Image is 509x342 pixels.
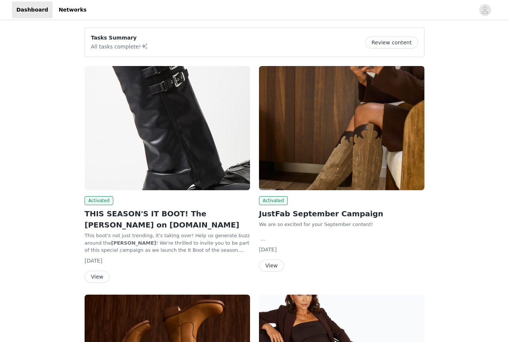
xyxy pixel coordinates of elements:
h2: THIS SEASON'S IT BOOT! The [PERSON_NAME] on [DOMAIN_NAME] [85,208,250,230]
img: JustFab [85,66,250,190]
span: [DATE] [259,247,276,252]
p: We are so excited for your September content! [259,221,424,228]
a: Dashboard [12,1,53,18]
button: View [85,271,110,283]
img: JustFab [259,66,424,190]
a: View [85,274,110,280]
button: View [259,260,284,272]
div: avatar [481,4,489,16]
p: This boot's not just trending, it's taking over! Help us generate buzz around the ! We're thrille... [85,232,250,254]
a: View [259,263,284,269]
p: All tasks complete! [91,42,148,51]
span: Activated [85,196,113,205]
p: Tasks Summary [91,34,148,42]
h2: JustFab September Campaign [259,208,424,219]
a: Networks [54,1,91,18]
strong: [PERSON_NAME] [111,240,156,246]
span: Activated [259,196,288,205]
span: [DATE] [85,258,102,264]
button: Review content [365,37,418,48]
